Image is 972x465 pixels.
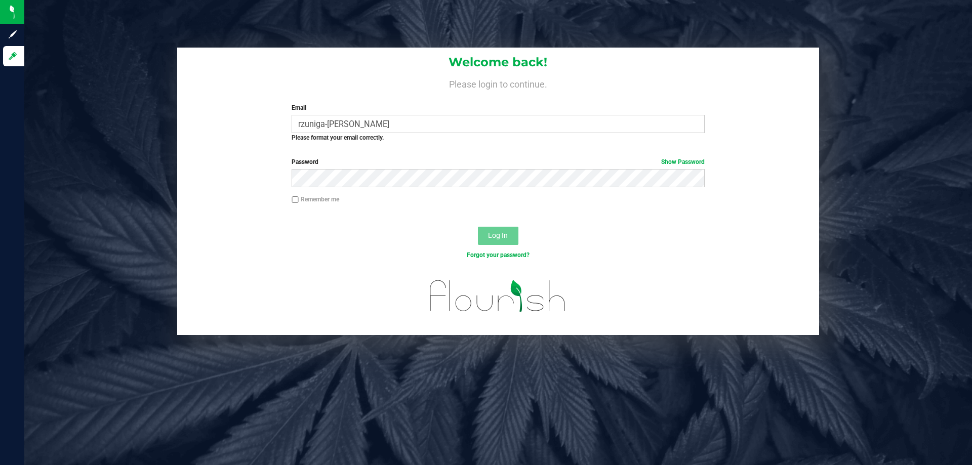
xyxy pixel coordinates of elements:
[292,158,318,165] span: Password
[418,270,578,322] img: flourish_logo.svg
[488,231,508,239] span: Log In
[177,77,819,89] h4: Please login to continue.
[467,251,530,259] a: Forgot your password?
[478,227,518,245] button: Log In
[177,56,819,69] h1: Welcome back!
[292,196,299,203] input: Remember me
[292,134,384,141] strong: Please format your email correctly.
[292,195,339,204] label: Remember me
[8,51,18,61] inline-svg: Log in
[292,103,704,112] label: Email
[661,158,705,165] a: Show Password
[8,29,18,39] inline-svg: Sign up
